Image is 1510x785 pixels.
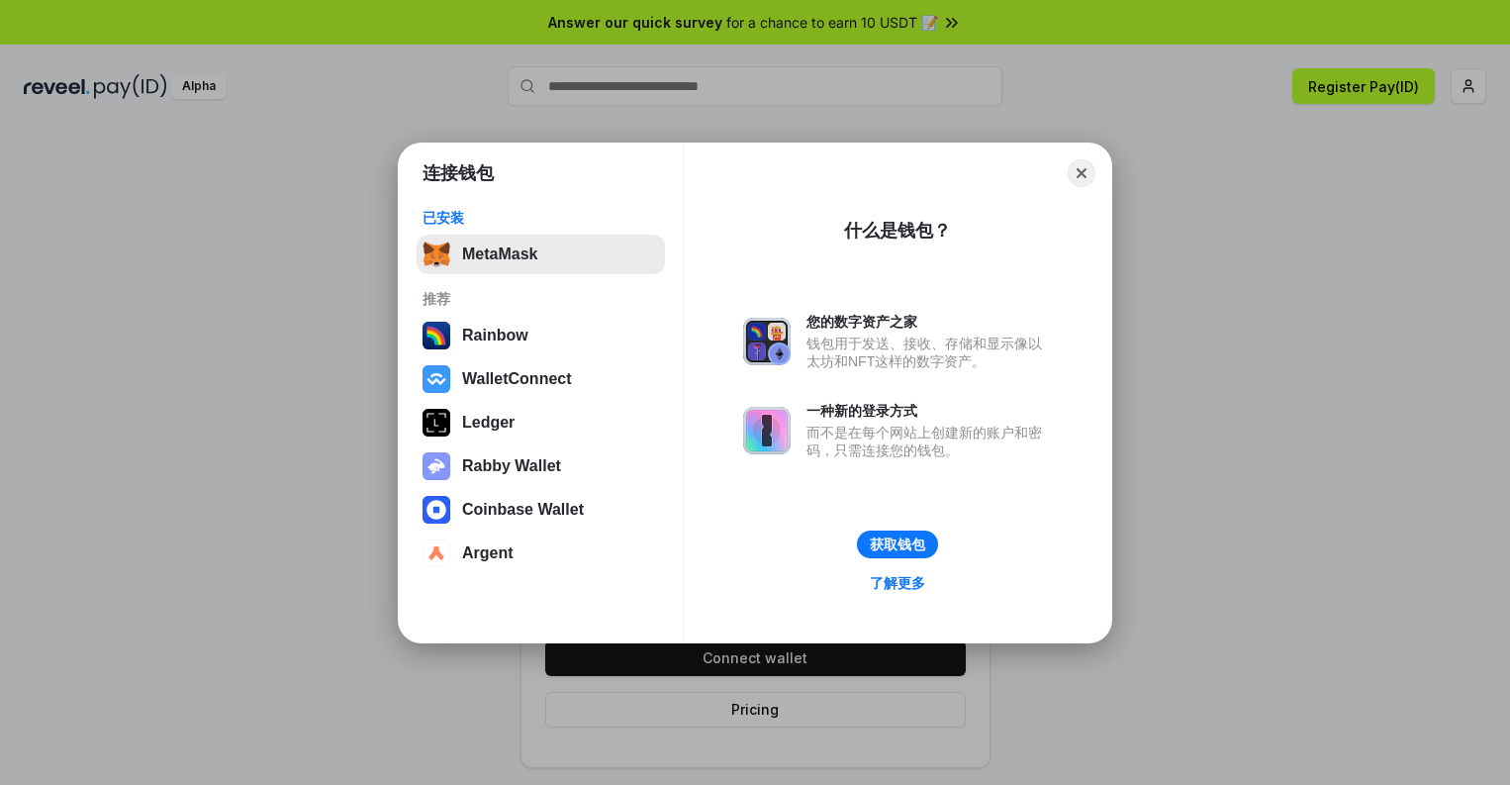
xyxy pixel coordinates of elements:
button: Rabby Wallet [417,446,665,486]
button: MetaMask [417,235,665,274]
div: Rainbow [462,327,528,344]
div: 获取钱包 [870,536,925,553]
div: Argent [462,544,514,562]
div: 您的数字资产之家 [806,313,1052,331]
button: 获取钱包 [857,531,938,558]
img: svg+xml,%3Csvg%20width%3D%2228%22%20height%3D%2228%22%20viewBox%3D%220%200%2028%2028%22%20fill%3D... [423,540,450,567]
button: Coinbase Wallet [417,490,665,530]
img: svg+xml,%3Csvg%20xmlns%3D%22http%3A%2F%2Fwww.w3.org%2F2000%2Fsvg%22%20fill%3D%22none%22%20viewBox... [423,452,450,480]
div: MetaMask [462,245,537,263]
div: 了解更多 [870,574,925,592]
div: WalletConnect [462,370,572,388]
h1: 连接钱包 [423,161,494,185]
img: svg+xml,%3Csvg%20fill%3D%22none%22%20height%3D%2233%22%20viewBox%3D%220%200%2035%2033%22%20width%... [423,241,450,268]
img: svg+xml,%3Csvg%20width%3D%2228%22%20height%3D%2228%22%20viewBox%3D%220%200%2028%2028%22%20fill%3D... [423,365,450,393]
img: svg+xml,%3Csvg%20xmlns%3D%22http%3A%2F%2Fwww.w3.org%2F2000%2Fsvg%22%20fill%3D%22none%22%20viewBox... [743,407,791,454]
img: svg+xml,%3Csvg%20width%3D%22120%22%20height%3D%22120%22%20viewBox%3D%220%200%20120%20120%22%20fil... [423,322,450,349]
button: Argent [417,534,665,573]
button: Ledger [417,403,665,442]
div: Ledger [462,414,515,432]
div: 一种新的登录方式 [806,402,1052,420]
button: Rainbow [417,316,665,355]
a: 了解更多 [858,570,937,596]
div: 已安装 [423,209,659,227]
div: 钱包用于发送、接收、存储和显示像以太坊和NFT这样的数字资产。 [806,335,1052,370]
div: 推荐 [423,290,659,308]
img: svg+xml,%3Csvg%20xmlns%3D%22http%3A%2F%2Fwww.w3.org%2F2000%2Fsvg%22%20fill%3D%22none%22%20viewBox... [743,318,791,365]
div: Rabby Wallet [462,457,561,475]
img: svg+xml,%3Csvg%20width%3D%2228%22%20height%3D%2228%22%20viewBox%3D%220%200%2028%2028%22%20fill%3D... [423,496,450,524]
div: 什么是钱包？ [844,219,951,243]
button: Close [1068,159,1095,187]
div: Coinbase Wallet [462,501,584,519]
div: 而不是在每个网站上创建新的账户和密码，只需连接您的钱包。 [806,424,1052,459]
img: svg+xml,%3Csvg%20xmlns%3D%22http%3A%2F%2Fwww.w3.org%2F2000%2Fsvg%22%20width%3D%2228%22%20height%3... [423,409,450,437]
button: WalletConnect [417,359,665,399]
